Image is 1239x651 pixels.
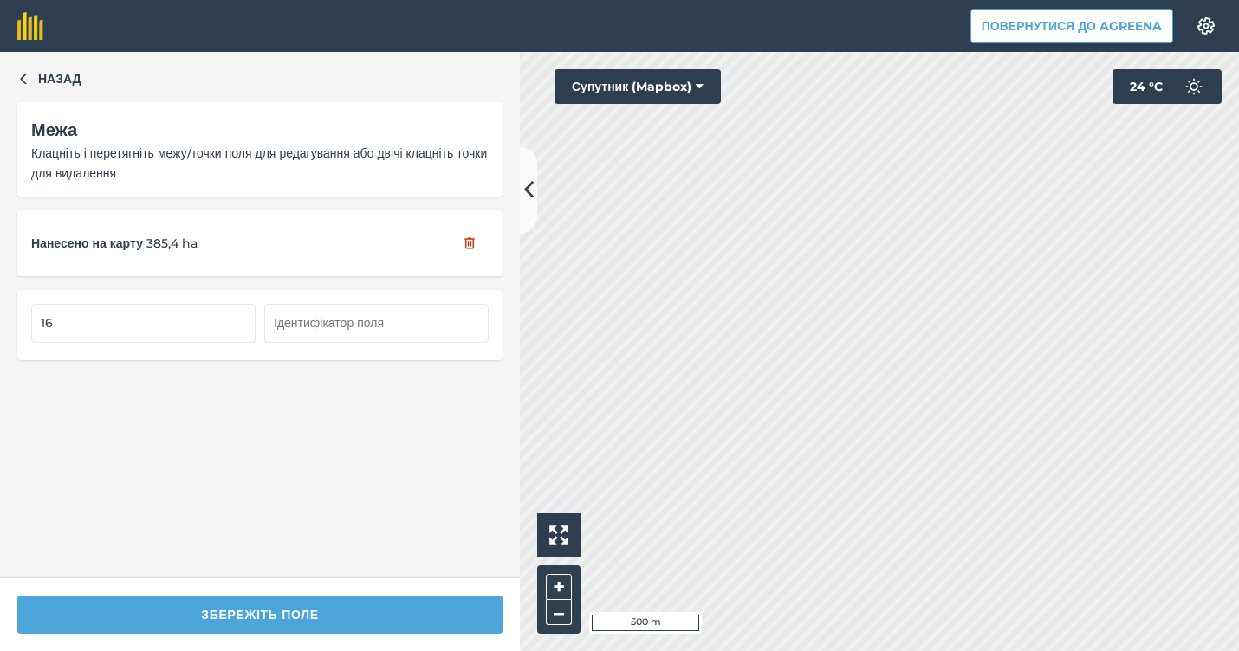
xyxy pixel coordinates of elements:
button: ЗБЕРЕЖІТЬ ПОЛЕ [17,596,503,634]
img: svg+xml;base64,PD94bWwgdmVyc2lvbj0iMS4wIiBlbmNvZGluZz0idXRmLTgiPz4KPCEtLSBHZW5lcmF0b3I6IEFkb2JlIE... [1177,69,1211,104]
span: 24 ° C [1130,69,1163,104]
img: Four arrows, one pointing top left, one top right, one bottom right and the last bottom left [549,525,568,545]
span: Назад [38,69,81,88]
img: fieldmargin Логотип [17,12,43,40]
button: Назад [17,69,81,88]
img: A cog icon [1196,17,1216,35]
span: Нанесено на карту [31,234,143,253]
button: Супутник (Mapbox) [555,69,721,104]
input: Назва поля [31,304,256,342]
button: + [546,574,572,600]
span: Клацніть і перетягніть межу/точки поля для редагування або двічі клацніть точки для видалення [31,145,487,180]
input: Ідентифікатор поля [264,304,489,342]
button: Повернутися до Agreena [970,9,1173,43]
span: 385,4 ha [146,234,198,253]
button: – [546,600,572,625]
div: Межа [31,116,489,144]
button: 24 °C [1113,69,1222,104]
